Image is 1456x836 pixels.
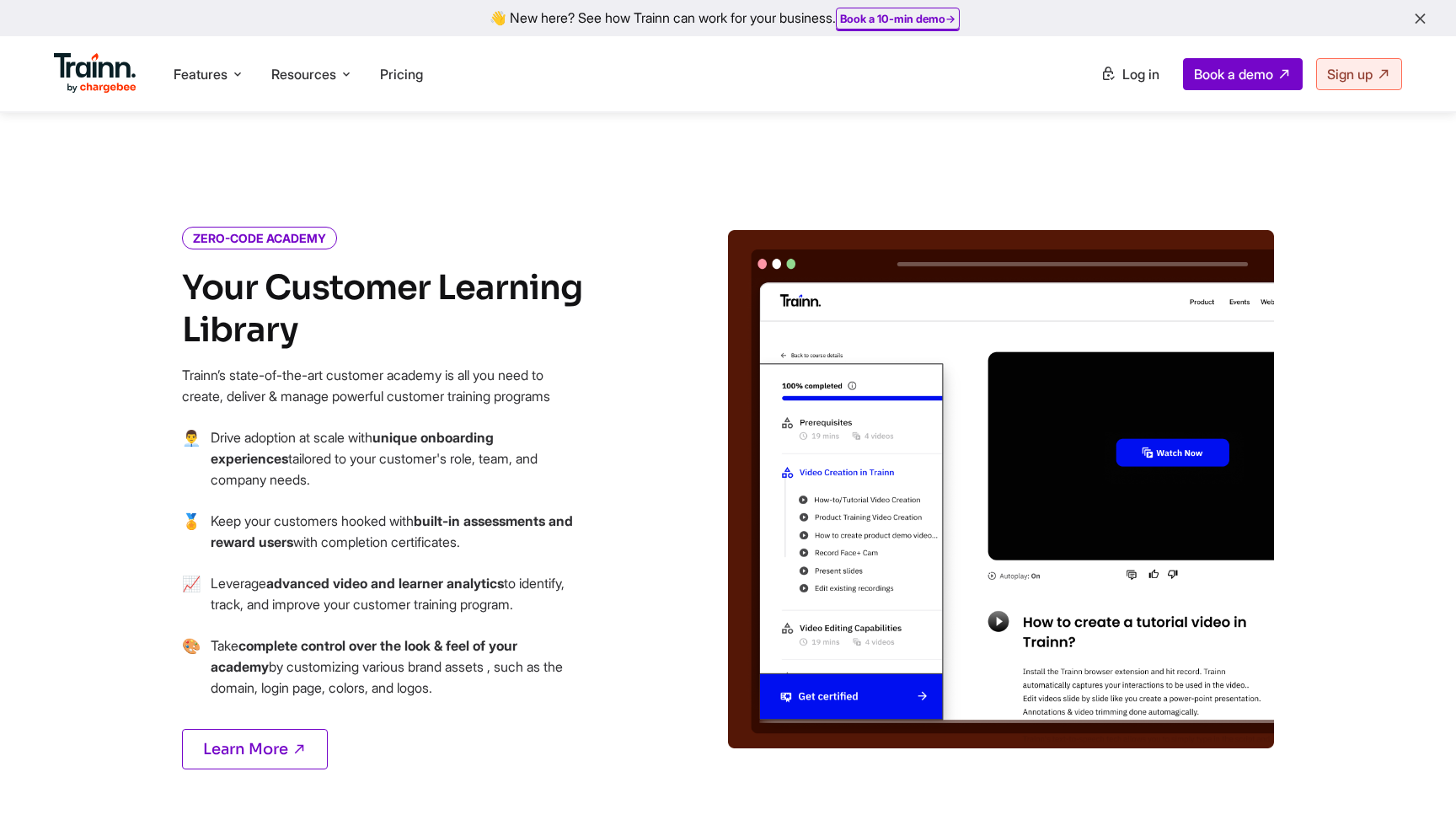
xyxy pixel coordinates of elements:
[10,10,1446,26] div: 👋 New here? See how Trainn can work for your business.
[182,573,201,635] span: →
[211,637,517,675] b: complete control over the look & feel of your academy
[1327,66,1373,83] span: Sign up
[1183,58,1303,90] a: Book a demo
[182,511,201,573] span: →
[54,53,136,94] img: Trainn Logo
[174,65,227,83] span: Features
[211,573,586,615] p: Leverage to identify, track, and improve your customer training program.
[182,729,328,769] a: Learn More
[840,12,955,25] a: Book a 10-min demo→
[266,575,504,592] b: advanced video and learner analytics
[182,227,337,249] i: ZERO-CODE ACADEMY
[211,512,573,550] b: built-in assessments and reward users
[1090,59,1170,89] a: Log in
[840,12,945,25] b: Book a 10-min demo
[271,65,336,83] span: Resources
[211,427,586,490] p: Drive adoption at scale with tailored to your customer's role, team, and company needs.
[211,429,494,467] b: unique onboarding experiences
[1316,58,1402,90] a: Sign up
[182,267,586,351] h4: Your Customer Learning Library
[211,635,586,699] p: Take by customizing various brand assets , such as the domain, login page, colors, and logos.
[182,427,201,511] span: →
[182,365,586,407] p: Trainn’s state-of-the-art customer academy is all you need to create, deliver & manage powerful c...
[1372,755,1456,836] iframe: Chat Widget
[728,230,1274,748] img: video creation | saas learning management system
[1194,66,1273,83] span: Book a demo
[380,66,423,83] a: Pricing
[182,635,201,719] span: →
[1122,66,1159,83] span: Log in
[211,511,586,553] p: Keep your customers hooked with with completion certificates.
